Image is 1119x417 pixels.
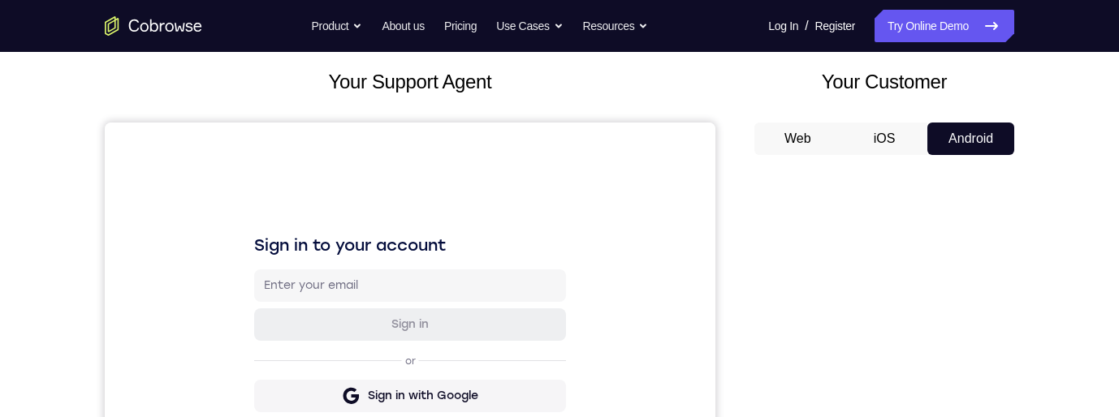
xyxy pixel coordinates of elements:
a: Log In [768,10,798,42]
a: Register [815,10,855,42]
button: Sign in with Google [149,257,461,290]
h2: Your Support Agent [105,67,715,97]
div: Sign in with Zendesk [259,382,378,398]
button: Sign in [149,186,461,218]
div: Sign in with Google [263,265,374,282]
span: / [805,16,808,36]
button: Resources [583,10,649,42]
button: Sign in with Zendesk [149,374,461,406]
a: Try Online Demo [875,10,1014,42]
a: Go to the home page [105,16,202,36]
button: iOS [841,123,928,155]
p: or [297,232,314,245]
button: Android [927,123,1014,155]
button: Web [754,123,841,155]
div: Sign in with GitHub [264,304,374,320]
button: Product [312,10,363,42]
input: Enter your email [159,155,451,171]
button: Sign in with GitHub [149,296,461,329]
button: Sign in with Intercom [149,335,461,368]
a: Pricing [444,10,477,42]
h2: Your Customer [754,67,1014,97]
button: Use Cases [496,10,563,42]
div: Sign in with Intercom [257,343,380,359]
a: About us [382,10,424,42]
